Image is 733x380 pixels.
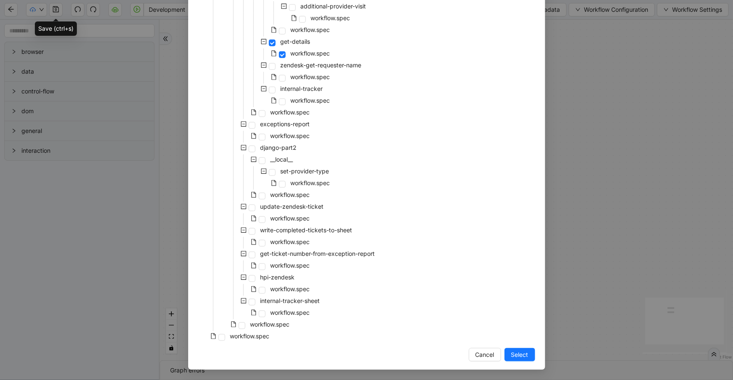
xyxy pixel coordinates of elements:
[289,72,332,82] span: workflow.spec
[260,297,320,304] span: internal-tracker-sheet
[251,157,257,162] span: minus-square
[291,73,330,80] span: workflow.spec
[260,120,310,128] span: exceptions-report
[251,263,257,268] span: file
[251,239,257,245] span: file
[259,225,354,235] span: write-completed-tickets-to-sheet
[289,178,332,188] span: workflow.spec
[476,350,494,359] span: Cancel
[271,156,293,163] span: __local__
[301,3,366,10] span: additional-provider-visit
[279,166,331,176] span: set-provider-type
[309,13,352,23] span: workflow.spec
[271,262,310,269] span: workflow.spec
[279,60,363,70] span: zendesk-get-requester-name
[210,333,216,339] span: file
[271,27,277,33] span: file
[271,191,310,198] span: workflow.spec
[289,48,332,58] span: workflow.spec
[269,308,312,318] span: workflow.spec
[281,61,362,69] span: zendesk-get-requester-name
[291,97,330,104] span: workflow.spec
[279,37,312,47] span: get-details
[271,238,310,245] span: workflow.spec
[269,284,312,294] span: workflow.spec
[291,50,330,57] span: workflow.spec
[259,202,326,212] span: update-zendesk-ticket
[281,85,323,92] span: internal-tracker
[259,143,299,153] span: django-part2
[289,25,332,35] span: workflow.spec
[261,86,267,92] span: minus-square
[291,15,297,21] span: file
[260,250,375,257] span: get-ticket-number-from-exception-report
[251,215,257,221] span: file
[231,322,236,327] span: file
[260,144,297,151] span: django-part2
[281,167,329,175] span: set-provider-type
[269,154,295,165] span: __local__
[259,249,377,259] span: get-ticket-number-from-exception-report
[249,319,292,330] span: workflow.spec
[269,107,312,117] span: workflow.spec
[251,133,257,139] span: file
[271,74,277,80] span: file
[260,274,295,281] span: hpi-zendesk
[259,119,312,129] span: exceptions-report
[311,14,350,21] span: workflow.spec
[251,192,257,198] span: file
[269,237,312,247] span: workflow.spec
[35,21,77,36] div: Save (ctrl+s)
[271,50,277,56] span: file
[511,350,528,359] span: Select
[259,272,297,282] span: hpi-zendesk
[230,332,270,340] span: workflow.spec
[269,213,312,223] span: workflow.spec
[241,121,247,127] span: minus-square
[229,331,271,341] span: workflow.spec
[279,84,325,94] span: internal-tracker
[291,179,330,186] span: workflow.spec
[299,1,368,11] span: additional-provider-visit
[271,180,277,186] span: file
[241,251,247,257] span: minus-square
[271,309,310,316] span: workflow.spec
[271,215,310,222] span: workflow.spec
[250,321,290,328] span: workflow.spec
[281,38,310,45] span: get-details
[241,298,247,304] span: minus-square
[241,145,247,151] span: minus-square
[281,3,287,9] span: minus-square
[261,168,267,174] span: minus-square
[291,26,330,33] span: workflow.spec
[251,286,257,292] span: file
[251,109,257,115] span: file
[260,226,352,234] span: write-completed-tickets-to-sheet
[241,274,247,280] span: minus-square
[271,132,310,139] span: workflow.spec
[469,348,501,361] button: Cancel
[269,131,312,141] span: workflow.spec
[271,285,310,292] span: workflow.spec
[271,98,277,104] span: file
[260,203,324,210] span: update-zendesk-ticket
[289,96,332,106] span: workflow.spec
[259,296,322,306] span: internal-tracker-sheet
[271,109,310,116] span: workflow.spec
[251,310,257,316] span: file
[269,260,312,271] span: workflow.spec
[269,190,312,200] span: workflow.spec
[261,39,267,45] span: minus-square
[261,62,267,68] span: minus-square
[241,227,247,233] span: minus-square
[504,348,535,361] button: Select
[241,204,247,210] span: minus-square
